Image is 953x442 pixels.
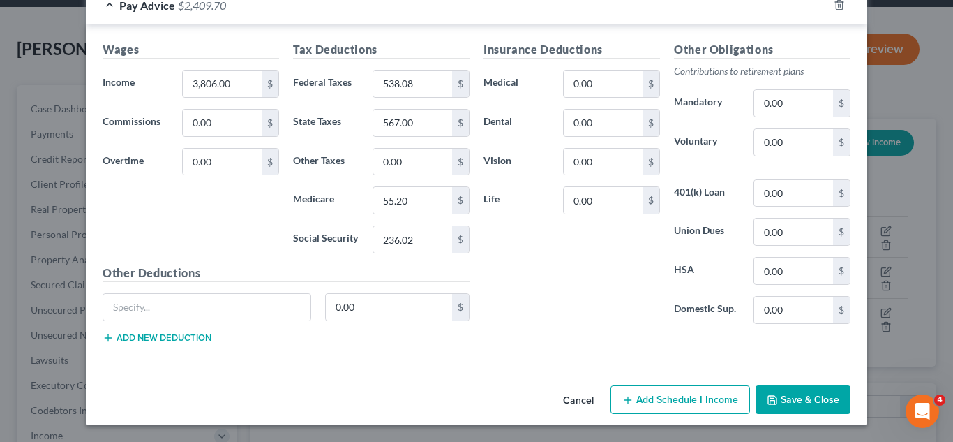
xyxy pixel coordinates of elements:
p: Contributions to retirement plans [674,64,850,78]
input: 0.00 [373,71,452,97]
div: $ [452,294,469,321]
button: Home [218,6,245,32]
h5: Wages [103,41,279,59]
button: Cancel [552,387,605,415]
input: 0.00 [183,149,262,175]
button: Start recording [89,335,100,346]
label: Federal Taxes [286,70,366,98]
div: $ [833,90,850,117]
textarea: Message… [12,306,267,330]
input: 0.00 [564,149,643,175]
div: Check marks are not the issue. It is fone size [61,220,257,247]
div: $ [643,149,659,175]
label: 401(k) Loan [667,179,746,207]
h5: Other Obligations [674,41,850,59]
label: Life [476,186,556,214]
label: Voluntary [667,128,746,156]
label: Commissions [96,109,175,137]
div: $ [833,129,850,156]
input: 0.00 [373,149,452,175]
h5: Insurance Deductions [483,41,660,59]
div: $ [262,71,278,97]
label: Other Taxes [286,148,366,176]
label: Vision [476,148,556,176]
label: Social Security [286,226,366,253]
div: $ [452,71,469,97]
button: Gif picker [44,335,55,346]
div: $ [452,110,469,136]
div: Morgan says… [11,289,268,331]
div: Morgan says… [11,257,268,289]
div: Morgan says… [11,212,268,257]
div: $ [452,226,469,253]
span: 4 [934,395,945,406]
input: 0.00 [754,180,833,207]
input: 0.00 [564,71,643,97]
p: Active [68,17,96,31]
div: And view through Google drive [94,289,268,320]
iframe: Intercom live chat [906,395,939,428]
input: 0.00 [373,226,452,253]
div: $ [643,187,659,214]
img: Profile image for Lindsey [40,8,62,30]
div: Check marks are not the issue. It is fone size [50,212,268,256]
input: 0.00 [564,187,643,214]
input: 0.00 [183,110,262,136]
input: 0.00 [183,71,262,97]
div: $ [833,180,850,207]
h5: Other Deductions [103,265,470,282]
label: Overtime [96,148,175,176]
div: I download and e-file with court [103,265,257,279]
label: State Taxes [286,109,366,137]
label: HSA [667,257,746,285]
button: Add new deduction [103,332,211,344]
input: Specify... [103,294,310,321]
label: Domestic Sup. [667,296,746,324]
span: Income [103,76,135,88]
label: Medicare [286,186,366,214]
input: 0.00 [326,294,453,321]
button: Add Schedule I Income [610,385,750,415]
button: Upload attachment [66,335,77,346]
input: 0.00 [564,110,643,136]
div: $ [643,71,659,97]
div: $ [452,187,469,214]
h1: [PERSON_NAME] [68,7,158,17]
div: $ [262,110,278,136]
input: 0.00 [754,90,833,117]
input: 0.00 [754,258,833,284]
div: And view through Google drive [105,297,257,311]
label: Union Dues [667,218,746,246]
div: Close [245,6,270,31]
input: 0.00 [373,110,452,136]
label: Mandatory [667,89,746,117]
button: Emoji picker [22,335,33,346]
div: $ [643,110,659,136]
div: $ [262,149,278,175]
input: 0.00 [754,297,833,323]
div: $ [452,149,469,175]
button: Save & Close [756,385,850,415]
input: 0.00 [754,129,833,156]
h5: Tax Deductions [293,41,470,59]
button: Send a message… [239,330,262,352]
label: Medical [476,70,556,98]
div: $ [833,219,850,245]
input: 0.00 [754,219,833,245]
div: I download and e-file with court [91,257,268,288]
label: Dental [476,109,556,137]
input: 0.00 [373,187,452,214]
div: $ [833,258,850,284]
button: go back [9,6,36,32]
div: $ [833,297,850,323]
